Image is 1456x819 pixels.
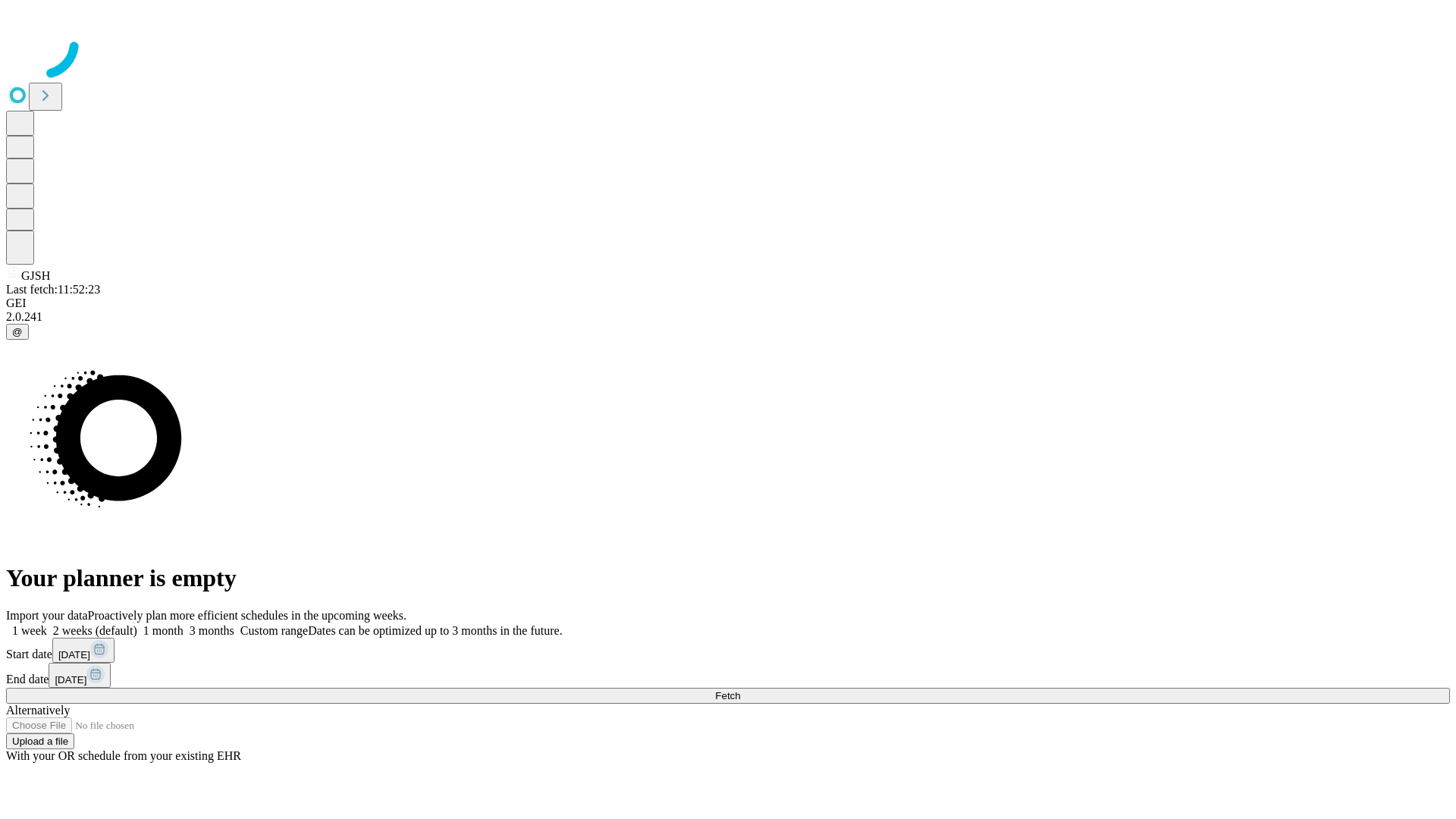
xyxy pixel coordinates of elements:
[6,283,100,296] span: Last fetch: 11:52:23
[49,663,111,688] button: [DATE]
[308,624,562,637] span: Dates can be optimized up to 3 months in the future.
[21,269,50,282] span: GJSH
[6,297,1450,310] div: GEI
[12,326,23,337] span: @
[6,749,241,762] span: With your OR schedule from your existing EHR
[88,609,406,622] span: Proactively plan more efficient schedules in the upcoming weeks.
[6,564,1450,592] h1: Your planner is empty
[6,609,88,622] span: Import your data
[12,624,47,637] span: 1 week
[52,638,115,663] button: [DATE]
[240,624,308,637] span: Custom range
[55,674,86,686] span: [DATE]
[6,663,1450,688] div: End date
[6,688,1450,704] button: Fetch
[143,624,184,637] span: 1 month
[58,649,90,661] span: [DATE]
[6,310,1450,324] div: 2.0.241
[715,690,740,701] span: Fetch
[6,704,70,717] span: Alternatively
[53,624,137,637] span: 2 weeks (default)
[6,638,1450,663] div: Start date
[190,624,234,637] span: 3 months
[6,324,29,340] button: @
[6,733,74,749] button: Upload a file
